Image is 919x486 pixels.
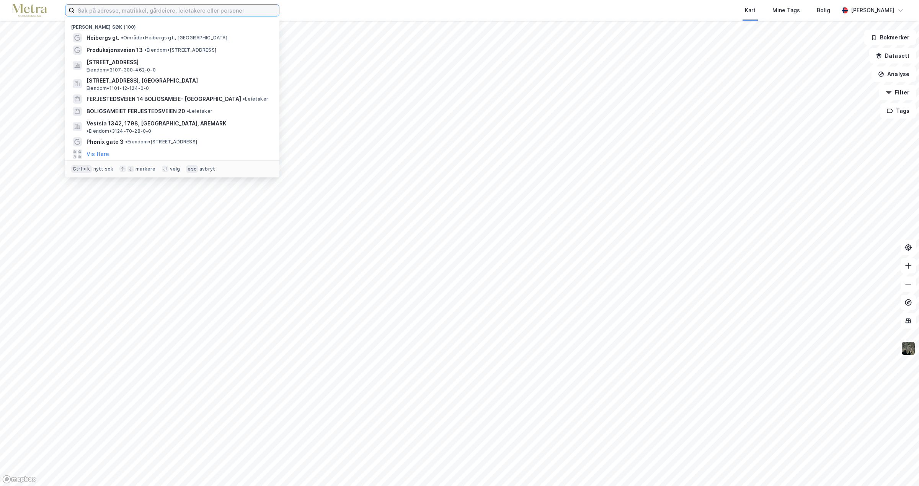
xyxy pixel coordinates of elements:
[87,67,156,73] span: Eiendom • 3107-300-462-0-0
[121,35,123,41] span: •
[881,449,919,486] div: Kontrollprogram for chat
[87,76,270,85] span: [STREET_ADDRESS], [GEOGRAPHIC_DATA]
[87,128,152,134] span: Eiendom • 3124-70-28-0-0
[71,165,92,173] div: Ctrl + k
[864,30,916,45] button: Bokmerker
[125,139,197,145] span: Eiendom • [STREET_ADDRESS]
[772,6,800,15] div: Mine Tags
[745,6,756,15] div: Kart
[243,96,268,102] span: Leietaker
[243,96,245,102] span: •
[199,166,215,172] div: avbryt
[2,475,36,484] a: Mapbox homepage
[144,47,147,53] span: •
[187,108,212,114] span: Leietaker
[901,341,916,356] img: 9k=
[87,85,149,91] span: Eiendom • 1101-12-124-0-0
[881,449,919,486] iframe: Chat Widget
[75,5,279,16] input: Søk på adresse, matrikkel, gårdeiere, leietakere eller personer
[87,58,270,67] span: [STREET_ADDRESS]
[87,128,89,134] span: •
[186,165,198,173] div: esc
[87,94,241,104] span: FERJESTEDSVEIEN 14 BOLIGSAMEIE- [GEOGRAPHIC_DATA]
[93,166,114,172] div: nytt søk
[187,108,189,114] span: •
[872,67,916,82] button: Analyse
[135,166,155,172] div: markere
[879,85,916,100] button: Filter
[87,46,143,55] span: Produksjonsveien 13
[12,4,47,17] img: metra-logo.256734c3b2bbffee19d4.png
[125,139,127,145] span: •
[87,119,226,128] span: Vestsia 1342, 1798, [GEOGRAPHIC_DATA], AREMARK
[851,6,895,15] div: [PERSON_NAME]
[87,150,109,159] button: Vis flere
[87,33,119,42] span: Heibergs gt.
[87,107,185,116] span: BOLIGSAMEIET FERJESTEDSVEIEN 20
[87,137,124,146] span: Phønix gate 3
[65,18,279,32] div: [PERSON_NAME] søk (100)
[817,6,830,15] div: Bolig
[869,48,916,63] button: Datasett
[880,103,916,119] button: Tags
[144,47,216,53] span: Eiendom • [STREET_ADDRESS]
[121,35,227,41] span: Område • Heibergs gt., [GEOGRAPHIC_DATA]
[170,166,180,172] div: velg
